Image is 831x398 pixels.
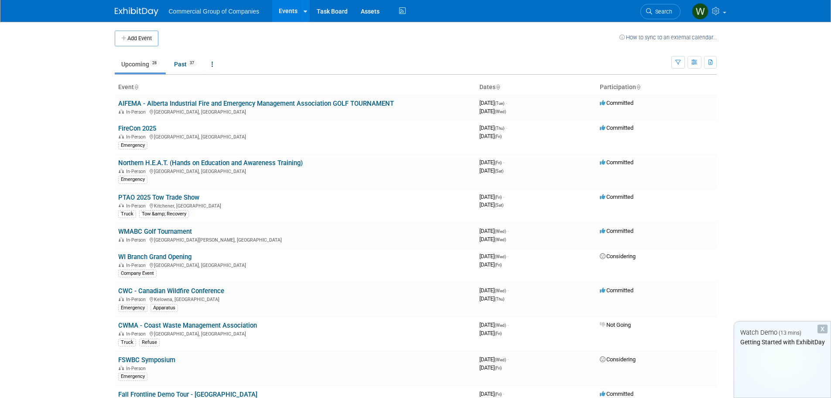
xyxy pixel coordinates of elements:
span: [DATE] [479,133,502,139]
a: FSWBC Symposium [118,356,175,364]
a: Past37 [168,56,203,73]
th: Event [115,80,476,95]
th: Dates [476,80,596,95]
span: (Wed) [495,323,506,328]
span: [DATE] [479,330,502,336]
span: 37 [187,60,197,66]
span: - [507,356,509,363]
span: (Fri) [495,263,502,267]
a: PTAO 2025 Tow Trade Show [118,194,199,201]
a: WMABC Golf Tournament [118,228,192,235]
img: In-Person Event [119,297,124,301]
span: [DATE] [479,108,506,114]
span: Committed [600,287,633,294]
a: CWC - Canadian Wildfire Conference [118,287,224,295]
div: Emergency [118,373,147,381]
span: Committed [600,159,633,166]
span: - [503,391,504,397]
span: (Wed) [495,357,506,362]
span: - [507,287,509,294]
span: (13 mins) [779,330,801,336]
div: [GEOGRAPHIC_DATA], [GEOGRAPHIC_DATA] [118,108,472,115]
a: Sort by Event Name [134,83,138,90]
span: [DATE] [479,201,503,208]
span: [DATE] [479,236,506,242]
span: - [503,159,504,166]
span: [DATE] [479,253,509,260]
span: (Fri) [495,392,502,397]
span: Considering [600,253,636,260]
span: Search [652,8,672,15]
img: In-Person Event [119,237,124,242]
a: Upcoming28 [115,56,166,73]
span: [DATE] [479,391,504,397]
div: Truck [118,210,136,218]
div: Watch Demo [734,328,831,337]
img: In-Person Event [119,366,124,370]
span: (Wed) [495,237,506,242]
span: [DATE] [479,287,509,294]
span: (Wed) [495,254,506,259]
div: Apparatus [150,304,178,312]
span: Committed [600,100,633,106]
span: (Fri) [495,195,502,200]
span: (Fri) [495,331,502,336]
span: [DATE] [479,100,507,106]
span: [DATE] [479,261,502,268]
div: Truck [118,339,136,346]
span: In-Person [126,203,148,209]
div: Refuse [139,339,160,346]
div: Tow &amp; Recovery [139,210,189,218]
span: Committed [600,391,633,397]
a: FireCon 2025 [118,125,156,132]
span: - [503,194,504,200]
span: - [506,125,507,131]
span: Considering [600,356,636,363]
a: Sort by Participation Type [636,83,640,90]
span: In-Person [126,366,148,371]
span: (Fri) [495,134,502,139]
span: Commercial Group of Companies [169,8,260,15]
div: Kitchener, [GEOGRAPHIC_DATA] [118,202,472,209]
img: In-Person Event [119,263,124,267]
span: In-Person [126,169,148,174]
span: [DATE] [479,295,504,302]
span: [DATE] [479,167,503,174]
span: In-Person [126,237,148,243]
span: Not Going [600,322,631,328]
div: [GEOGRAPHIC_DATA], [GEOGRAPHIC_DATA] [118,133,472,140]
div: Kelowna, [GEOGRAPHIC_DATA] [118,295,472,302]
span: - [507,322,509,328]
th: Participation [596,80,717,95]
img: In-Person Event [119,203,124,208]
div: [GEOGRAPHIC_DATA][PERSON_NAME], [GEOGRAPHIC_DATA] [118,236,472,243]
span: [DATE] [479,322,509,328]
span: Committed [600,125,633,131]
a: WI Branch Grand Opening [118,253,192,261]
span: Committed [600,228,633,234]
a: How to sync to an external calendar... [619,34,717,41]
span: In-Person [126,331,148,337]
span: [DATE] [479,194,504,200]
span: - [507,228,509,234]
span: (Sat) [495,169,503,173]
span: - [506,100,507,106]
img: In-Person Event [119,134,124,138]
span: - [507,253,509,260]
span: (Fri) [495,160,502,165]
div: Dismiss [817,325,828,333]
div: Getting Started with ExhibitDay [734,338,831,346]
span: [DATE] [479,159,504,166]
span: 28 [150,60,159,66]
img: In-Person Event [119,169,124,173]
span: (Tue) [495,101,504,106]
a: Search [640,4,681,19]
div: [GEOGRAPHIC_DATA], [GEOGRAPHIC_DATA] [118,167,472,174]
img: In-Person Event [119,109,124,114]
div: Company Event [118,270,157,277]
span: [DATE] [479,356,509,363]
div: [GEOGRAPHIC_DATA], [GEOGRAPHIC_DATA] [118,261,472,268]
div: Emergency [118,304,147,312]
span: (Thu) [495,126,504,131]
div: Emergency [118,142,147,149]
